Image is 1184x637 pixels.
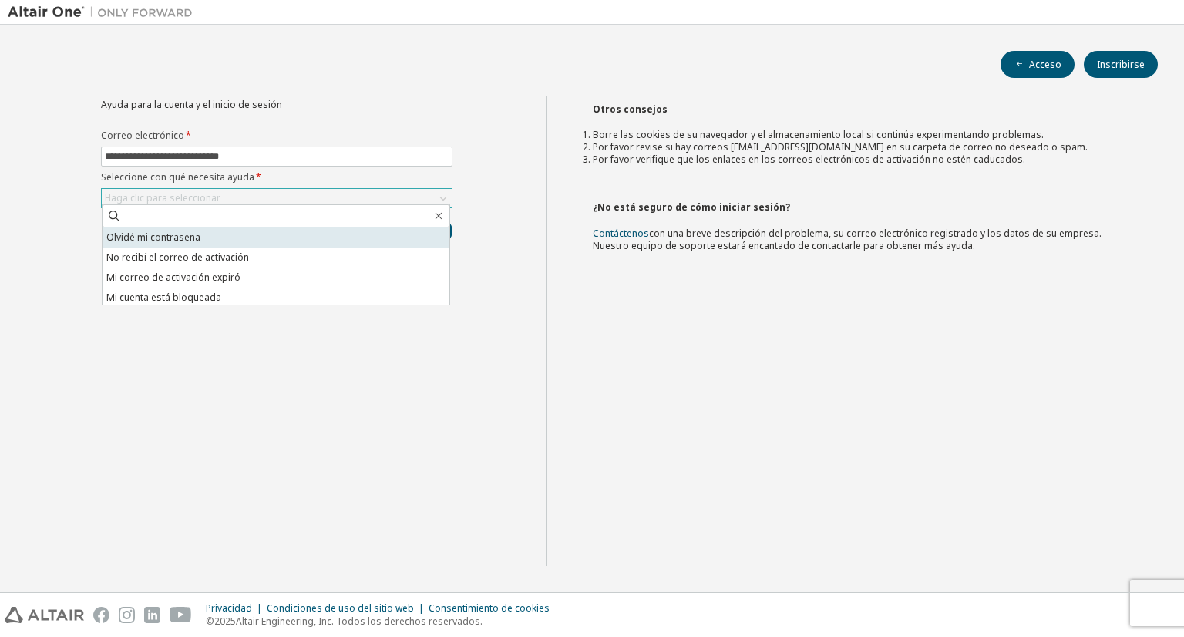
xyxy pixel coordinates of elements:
[93,607,109,623] img: facebook.svg
[106,231,200,244] font: Olvidé mi contraseña
[8,5,200,20] img: Altair Uno
[119,607,135,623] img: instagram.svg
[101,98,282,111] font: Ayuda para la cuenta y el inicio de sesión
[101,170,254,184] font: Seleccione con qué necesita ayuda
[593,103,668,116] font: Otros consejos
[429,602,550,615] font: Consentimiento de cookies
[101,129,184,142] font: Correo electrónico
[593,153,1025,166] font: Por favor verifique que los enlaces en los correos electrónicos de activación no estén caducados.
[593,201,790,214] font: ¿No está seguro de cómo iniciar sesión?
[102,189,452,207] div: Haga clic para seleccionar
[214,615,236,628] font: 2025
[267,602,414,615] font: Condiciones de uso del sitio web
[593,227,1102,252] font: con una breve descripción del problema, su correo electrónico registrado y los datos de su empres...
[1097,58,1145,71] font: Inscribirse
[5,607,84,623] img: altair_logo.svg
[206,602,252,615] font: Privacidad
[206,615,214,628] font: ©
[593,140,1088,153] font: Por favor revise si hay correos [EMAIL_ADDRESS][DOMAIN_NAME] en su carpeta de correo no deseado o...
[170,607,192,623] img: youtube.svg
[236,615,483,628] font: Altair Engineering, Inc. Todos los derechos reservados.
[1029,58,1061,71] font: Acceso
[1084,51,1158,78] button: Inscribirse
[593,227,649,240] a: Contáctenos
[105,191,220,204] font: Haga clic para seleccionar
[593,128,1044,141] font: Borre las cookies de su navegador y el almacenamiento local si continúa experimentando problemas.
[144,607,160,623] img: linkedin.svg
[1001,51,1075,78] button: Acceso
